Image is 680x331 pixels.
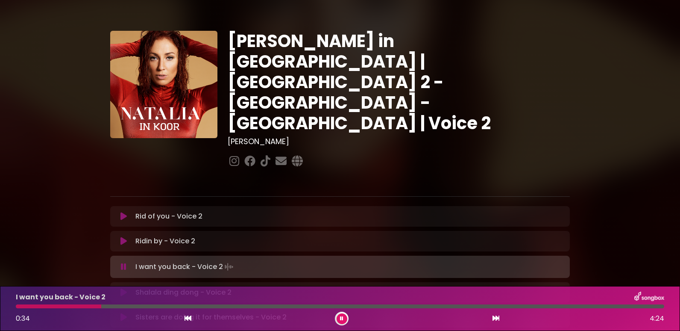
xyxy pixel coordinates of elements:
[16,292,106,302] p: I want you back - Voice 2
[228,137,570,146] h3: [PERSON_NAME]
[135,236,195,246] p: Ridin by - Voice 2
[650,313,664,324] span: 4:24
[228,31,570,133] h1: [PERSON_NAME] in [GEOGRAPHIC_DATA] | [GEOGRAPHIC_DATA] 2 - [GEOGRAPHIC_DATA] - [GEOGRAPHIC_DATA] ...
[135,211,202,222] p: Rid of you - Voice 2
[16,313,30,323] span: 0:34
[634,292,664,303] img: songbox-logo-white.png
[135,261,235,273] p: I want you back - Voice 2
[110,31,217,138] img: YTVS25JmS9CLUqXqkEhs
[223,261,235,273] img: waveform4.gif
